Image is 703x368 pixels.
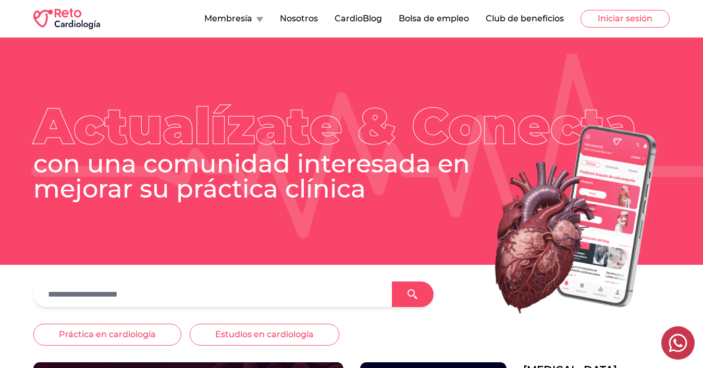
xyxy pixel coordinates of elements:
[280,13,318,25] button: Nosotros
[335,13,382,25] button: CardioBlog
[33,324,181,346] button: Práctica en cardiología
[33,8,100,29] img: RETO Cardio Logo
[450,114,670,325] img: Heart
[190,324,339,346] button: Estudios en cardiología
[204,13,263,25] button: Membresía
[399,13,469,25] button: Bolsa de empleo
[581,10,670,28] button: Iniciar sesión
[486,13,564,25] button: Club de beneficios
